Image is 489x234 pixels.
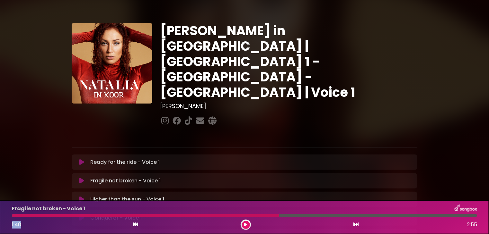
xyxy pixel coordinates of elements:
h1: [PERSON_NAME] in [GEOGRAPHIC_DATA] | [GEOGRAPHIC_DATA] 1 - [GEOGRAPHIC_DATA] - [GEOGRAPHIC_DATA] ... [160,23,417,100]
h3: [PERSON_NAME] [160,103,417,110]
img: YTVS25JmS9CLUqXqkEhs [72,23,152,104]
span: 1:40 [12,221,21,228]
p: Fragile not broken - Voice 1 [91,177,161,185]
p: Ready for the ride - Voice 1 [91,158,160,166]
p: Fragile not broken - Voice 1 [12,205,85,213]
img: songbox-logo-white.png [455,205,477,213]
span: 2:55 [467,221,477,229]
p: Higher than the sun - Voice 1 [91,196,164,203]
